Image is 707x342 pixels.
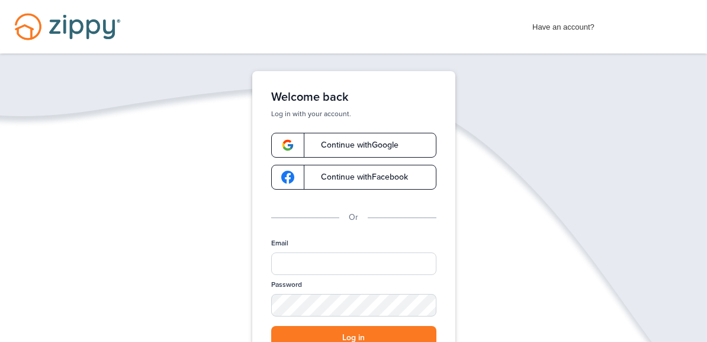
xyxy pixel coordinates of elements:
[309,173,408,181] span: Continue with Facebook
[271,165,436,190] a: google-logoContinue withFacebook
[281,171,294,184] img: google-logo
[271,294,436,317] input: Password
[281,139,294,152] img: google-logo
[349,211,358,224] p: Or
[271,90,436,104] h1: Welcome back
[271,109,436,119] p: Log in with your account.
[271,133,436,158] a: google-logoContinue withGoogle
[271,252,436,275] input: Email
[271,238,288,248] label: Email
[271,280,302,290] label: Password
[309,141,399,149] span: Continue with Google
[532,15,594,34] span: Have an account?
